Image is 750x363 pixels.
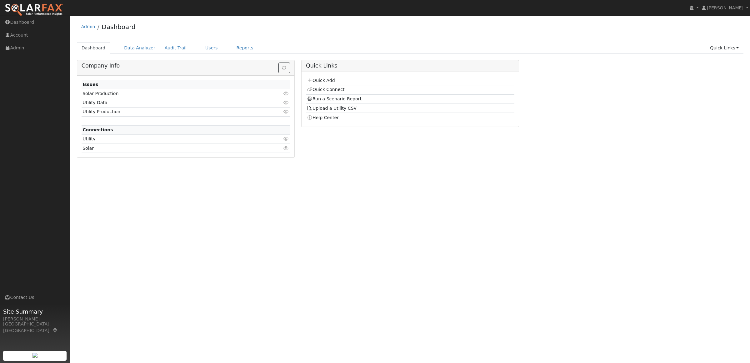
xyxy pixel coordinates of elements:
i: Click to view [283,137,289,141]
a: Dashboard [102,23,136,31]
i: Click to view [283,100,289,105]
i: Click to view [283,91,289,96]
a: Map [52,328,58,333]
a: Reports [232,42,258,54]
a: Data Analyzer [119,42,160,54]
span: [PERSON_NAME] [707,5,743,10]
a: Dashboard [77,42,110,54]
a: Admin [81,24,95,29]
a: Users [201,42,222,54]
td: Utility Production [82,107,256,116]
img: SolarFax [5,3,63,17]
a: Help Center [307,115,339,120]
a: Audit Trail [160,42,191,54]
td: Utility [82,134,256,144]
i: Click to view [283,146,289,150]
h5: Quick Links [306,63,514,69]
a: Quick Add [307,78,335,83]
a: Quick Connect [307,87,344,92]
td: Solar [82,144,256,153]
img: retrieve [32,353,37,358]
h5: Company Info [82,63,290,69]
td: Utility Data [82,98,256,107]
span: Site Summary [3,307,67,316]
div: [GEOGRAPHIC_DATA], [GEOGRAPHIC_DATA] [3,321,67,334]
strong: Issues [82,82,98,87]
i: Click to view [283,109,289,114]
div: [PERSON_NAME] [3,316,67,322]
a: Quick Links [705,42,743,54]
td: Solar Production [82,89,256,98]
strong: Connections [82,127,113,132]
a: Upload a Utility CSV [307,106,357,111]
a: Run a Scenario Report [307,96,362,101]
